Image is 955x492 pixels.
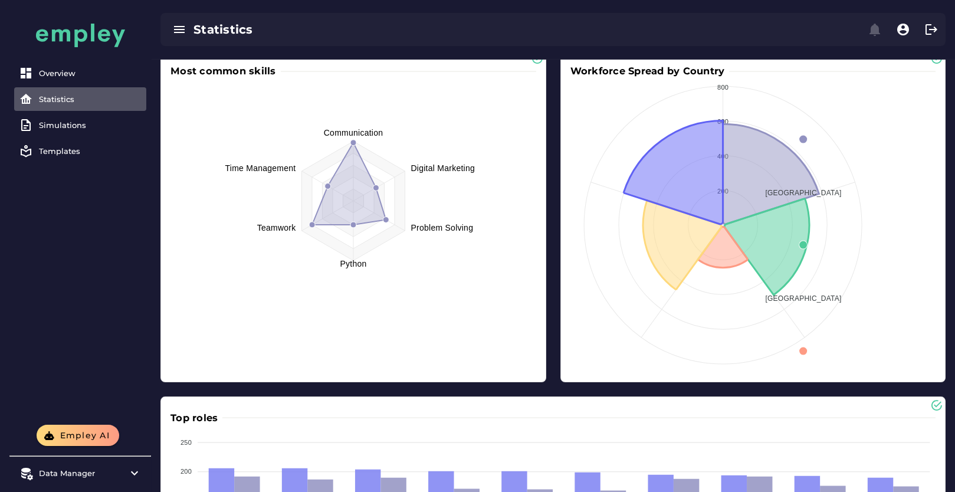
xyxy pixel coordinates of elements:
[411,163,475,173] text: Digital Marketing
[59,430,110,441] span: Empley AI
[756,294,841,303] span: [GEOGRAPHIC_DATA]
[14,61,146,85] a: Overview
[324,127,383,137] text: Communication
[14,139,146,163] a: Templates
[717,83,728,90] text: 800
[39,68,142,78] div: Overview
[225,163,296,173] text: Time Management
[37,425,119,446] button: Empley AI
[39,146,142,156] div: Templates
[340,258,366,268] text: Python
[14,87,146,111] a: Statistics
[181,468,192,475] tspan: 200
[193,21,527,38] div: Statistics
[756,189,841,197] span: [GEOGRAPHIC_DATA]
[570,64,730,78] h3: Workforce Spread by Country
[39,120,142,130] div: Simulations
[170,411,222,425] h3: Top roles
[257,223,297,232] text: Teamwork
[14,113,146,137] a: Simulations
[181,439,192,446] tspan: 250
[411,223,474,232] text: Problem Solving
[39,94,142,104] div: Statistics
[39,468,122,478] div: Data Manager
[170,64,281,78] h3: Most common skills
